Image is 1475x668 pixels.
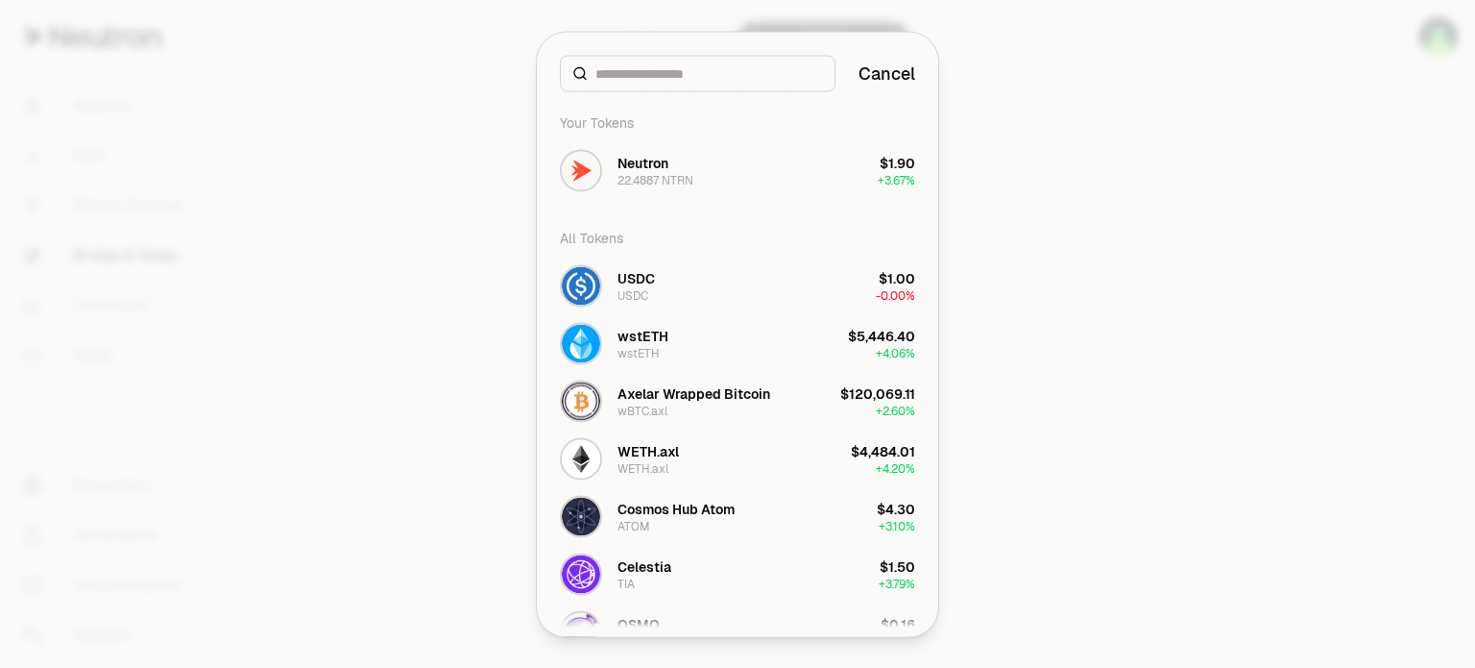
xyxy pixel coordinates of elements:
button: Cancel [858,60,915,87]
img: ATOM Logo [562,497,600,535]
div: Your Tokens [548,103,927,141]
div: Axelar Wrapped Bitcoin [617,383,770,403]
div: $120,069.11 [840,383,915,403]
div: $1.50 [880,557,915,576]
div: WETH.axl [617,460,668,476]
img: TIA Logo [562,555,600,593]
div: wstETH [617,345,660,360]
div: Cosmos Hub Atom [617,499,735,518]
div: TIA [617,576,635,591]
div: $4,484.01 [851,441,915,460]
img: NTRN Logo [562,151,600,189]
span: + 3.10% [879,518,915,533]
div: OSMO [617,614,660,633]
div: All Tokens [548,218,927,257]
div: ATOM [617,518,650,533]
div: USDC [617,268,655,287]
span: + 3.67% [878,172,915,187]
div: WETH.axl [617,441,679,460]
button: OSMO LogoOSMOOSMO$0.16+14.84% [548,603,927,660]
img: wstETH Logo [562,324,600,362]
button: wstETH LogowstETHwstETH$5,446.40+4.06% [548,314,927,372]
img: WETH.axl Logo [562,439,600,478]
span: + 2.60% [876,403,915,418]
img: USDC Logo [562,266,600,305]
button: wBTC.axl LogoAxelar Wrapped BitcoinwBTC.axl$120,069.11+2.60% [548,372,927,430]
button: USDC LogoUSDCUSDC$1.00-0.00% [548,257,927,314]
button: TIA LogoCelestiaTIA$1.50+3.79% [548,545,927,603]
button: NTRN LogoNeutron22.4887 NTRN$1.90+3.67% [548,141,927,199]
div: $1.90 [880,153,915,172]
span: + 4.20% [876,460,915,476]
span: + 3.79% [879,576,915,591]
div: wBTC.axl [617,403,667,418]
span: -0.00% [876,287,915,303]
span: + 4.06% [876,345,915,360]
div: $1.00 [879,268,915,287]
button: WETH.axl LogoWETH.axlWETH.axl$4,484.01+4.20% [548,430,927,487]
button: ATOM LogoCosmos Hub AtomATOM$4.30+3.10% [548,487,927,545]
div: wstETH [617,326,668,345]
div: Celestia [617,557,671,576]
div: OSMO [617,633,653,649]
div: $4.30 [877,499,915,518]
img: OSMO Logo [562,612,600,651]
div: USDC [617,287,648,303]
div: $5,446.40 [848,326,915,345]
div: $0.16 [881,614,915,633]
span: + 14.84% [872,633,915,649]
div: Neutron [617,153,668,172]
img: wBTC.axl Logo [562,382,600,420]
div: 22.4887 NTRN [617,172,693,187]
